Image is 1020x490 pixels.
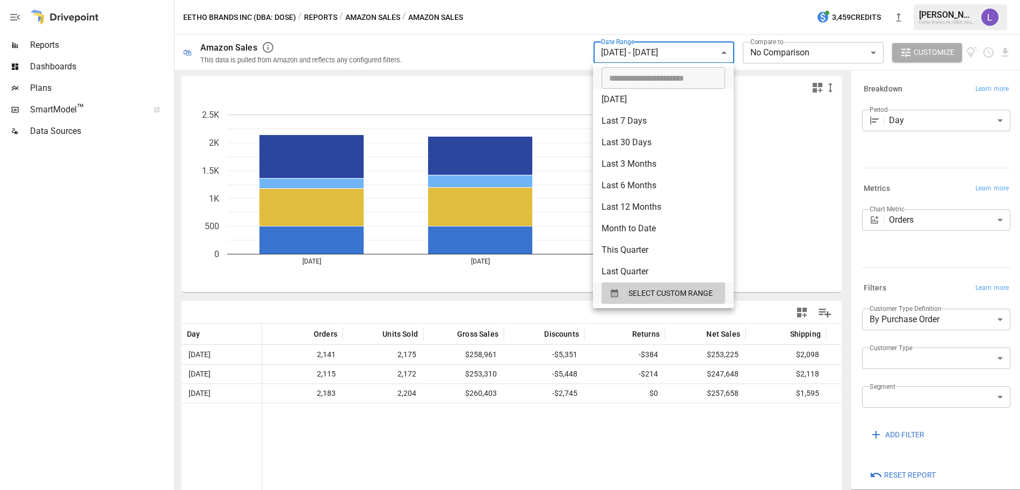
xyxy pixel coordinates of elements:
[593,261,734,282] li: Last Quarter
[593,132,734,153] li: Last 30 Days
[593,239,734,261] li: This Quarter
[593,89,734,110] li: [DATE]
[628,287,713,300] span: SELECT CUSTOM RANGE
[593,196,734,218] li: Last 12 Months
[602,282,725,304] button: SELECT CUSTOM RANGE
[593,175,734,196] li: Last 6 Months
[593,218,734,239] li: Month to Date
[593,153,734,175] li: Last 3 Months
[593,110,734,132] li: Last 7 Days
